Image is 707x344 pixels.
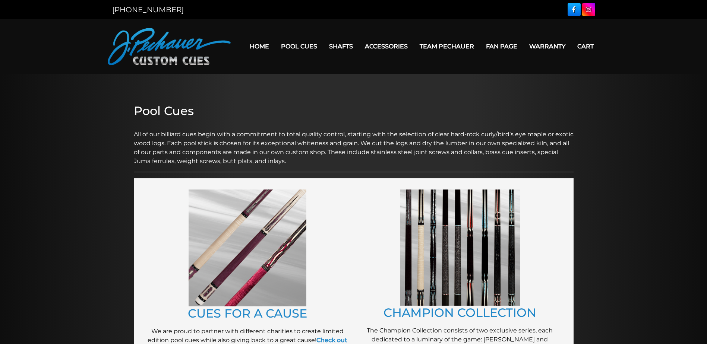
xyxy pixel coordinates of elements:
[134,121,574,166] p: All of our billiard cues begin with a commitment to total quality control, starting with the sele...
[112,5,184,14] a: [PHONE_NUMBER]
[480,37,523,56] a: Fan Page
[414,37,480,56] a: Team Pechauer
[359,37,414,56] a: Accessories
[134,104,574,118] h2: Pool Cues
[108,28,231,65] img: Pechauer Custom Cues
[571,37,600,56] a: Cart
[275,37,323,56] a: Pool Cues
[384,305,536,320] a: CHAMPION COLLECTION
[323,37,359,56] a: Shafts
[523,37,571,56] a: Warranty
[188,306,307,321] a: CUES FOR A CAUSE
[244,37,275,56] a: Home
